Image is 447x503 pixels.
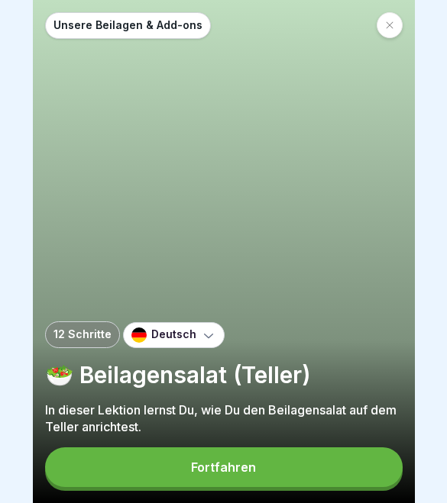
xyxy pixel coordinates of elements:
[53,328,112,341] p: 12 Schritte
[45,360,403,389] p: 🥗 Beilagensalat (Teller)
[191,460,256,474] div: Fortfahren
[45,401,403,435] p: In dieser Lektion lernst Du, wie Du den Beilagensalat auf dem Teller anrichtest.
[131,327,147,343] img: de.svg
[45,447,403,487] button: Fortfahren
[53,19,202,32] p: Unsere Beilagen & Add-ons
[151,328,196,341] p: Deutsch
